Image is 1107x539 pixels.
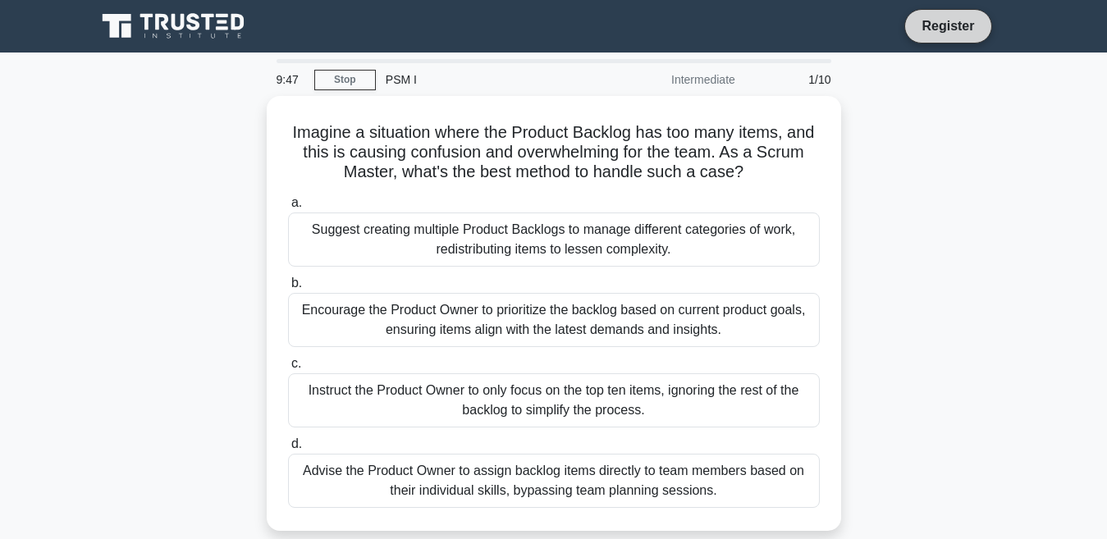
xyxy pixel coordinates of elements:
[288,212,820,267] div: Suggest creating multiple Product Backlogs to manage different categories of work, redistributing...
[314,70,376,90] a: Stop
[602,63,745,96] div: Intermediate
[291,356,301,370] span: c.
[376,63,602,96] div: PSM I
[291,436,302,450] span: d.
[291,195,302,209] span: a.
[745,63,841,96] div: 1/10
[288,293,820,347] div: Encourage the Product Owner to prioritize the backlog based on current product goals, ensuring it...
[267,63,314,96] div: 9:47
[288,454,820,508] div: Advise the Product Owner to assign backlog items directly to team members based on their individu...
[288,373,820,427] div: Instruct the Product Owner to only focus on the top ten items, ignoring the rest of the backlog t...
[912,16,984,36] a: Register
[291,276,302,290] span: b.
[286,122,821,183] h5: Imagine a situation where the Product Backlog has too many items, and this is causing confusion a...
